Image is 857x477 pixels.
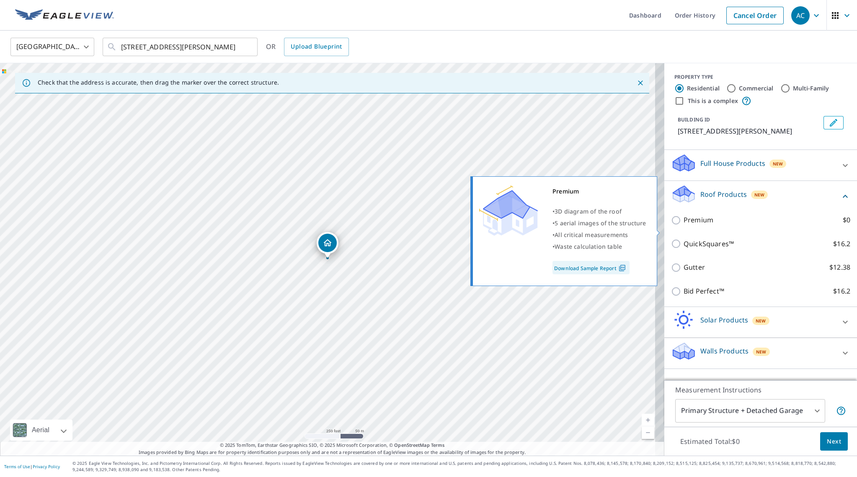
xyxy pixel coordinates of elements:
img: Pdf Icon [617,264,628,272]
span: 5 aerial images of the structure [555,219,646,227]
button: Close [635,77,646,88]
label: Commercial [739,84,774,93]
div: Roof ProductsNew [671,184,850,208]
p: [STREET_ADDRESS][PERSON_NAME] [678,126,820,136]
span: New [756,348,767,355]
a: Terms of Use [4,464,30,469]
div: Walls ProductsNew [671,341,850,365]
p: Walls Products [700,346,749,356]
button: Next [820,432,848,451]
span: Waste calculation table [555,242,622,250]
img: EV Logo [15,9,114,22]
span: © 2025 TomTom, Earthstar Geographics SIO, © 2025 Microsoft Corporation, © [220,442,445,449]
label: This is a complex [688,97,738,105]
div: Dropped pin, building 1, Residential property, 10969 Chapel Woods Blvd S Noblesville, IN 46060 [317,232,338,258]
span: 3D diagram of the roof [555,207,622,215]
div: • [552,206,646,217]
a: Download Sample Report [552,261,630,274]
div: • [552,241,646,253]
p: $16.2 [833,239,850,249]
div: Aerial [29,420,52,441]
p: Estimated Total: $0 [674,432,746,451]
p: BUILDING ID [678,116,710,123]
a: Terms [431,442,445,448]
p: $0 [843,215,850,225]
label: Multi-Family [793,84,829,93]
p: $16.2 [833,286,850,297]
input: Search by address or latitude-longitude [121,35,240,59]
a: Current Level 17, Zoom Out [642,426,654,439]
a: OpenStreetMap [394,442,429,448]
a: Privacy Policy [33,464,60,469]
span: New [756,317,766,324]
div: OR [266,38,349,56]
p: Bid Perfect™ [684,286,724,297]
p: Solar Products [700,315,748,325]
p: © 2025 Eagle View Technologies, Inc. and Pictometry International Corp. All Rights Reserved. Repo... [72,460,853,473]
img: Premium [479,186,538,236]
p: Measurement Instructions [675,385,846,395]
span: Upload Blueprint [291,41,342,52]
a: Current Level 17, Zoom In [642,414,654,426]
span: New [754,191,765,198]
div: • [552,217,646,229]
button: Edit building 1 [823,116,844,129]
span: Your report will include the primary structure and a detached garage if one exists. [836,406,846,416]
p: Full House Products [700,158,765,168]
span: New [773,160,783,167]
p: Gutter [684,262,705,273]
label: Residential [687,84,720,93]
div: Aerial [10,420,72,441]
a: Cancel Order [726,7,784,24]
a: Upload Blueprint [284,38,348,56]
span: Next [827,436,841,447]
div: AC [791,6,810,25]
div: Premium [552,186,646,197]
p: Check that the address is accurate, then drag the marker over the correct structure. [38,79,279,86]
div: Primary Structure + Detached Garage [675,399,825,423]
div: • [552,229,646,241]
span: All critical measurements [555,231,628,239]
div: Full House ProductsNew [671,153,850,177]
p: $12.38 [829,262,850,273]
div: PROPERTY TYPE [674,73,847,81]
p: Premium [684,215,713,225]
div: Solar ProductsNew [671,310,850,334]
p: QuickSquares™ [684,239,734,249]
p: | [4,464,60,469]
p: Roof Products [700,189,747,199]
div: [GEOGRAPHIC_DATA] [10,35,94,59]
